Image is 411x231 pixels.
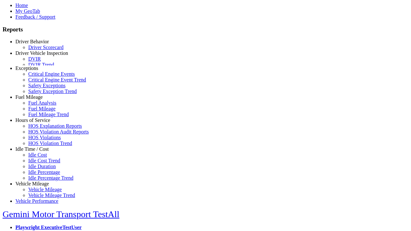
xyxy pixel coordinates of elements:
[15,65,38,71] a: Exceptions
[28,164,56,169] a: Idle Duration
[28,83,66,88] a: Safety Exceptions
[15,50,68,56] a: Driver Vehicle Inspection
[28,56,41,62] a: DVIR
[15,117,50,123] a: Hours of Service
[28,106,56,111] a: Fuel Mileage
[15,181,49,186] a: Vehicle Mileage
[15,146,49,152] a: Idle Time / Cost
[28,129,89,134] a: HOS Violation Audit Reports
[15,14,55,20] a: Feedback / Support
[28,112,69,117] a: Fuel Mileage Trend
[28,77,86,82] a: Critical Engine Event Trend
[15,94,43,100] a: Fuel Mileage
[28,175,73,181] a: Idle Percentage Trend
[15,8,40,14] a: My GeoTab
[15,225,82,230] a: Playwright ExecutiveTestUser
[28,141,72,146] a: HOS Violation Trend
[3,26,408,33] h3: Reports
[28,152,47,158] a: Idle Cost
[15,3,28,8] a: Home
[28,158,60,163] a: Idle Cost Trend
[28,62,54,67] a: DVIR Trend
[28,187,62,192] a: Vehicle Mileage
[28,100,57,106] a: Fuel Analysis
[28,135,61,140] a: HOS Violations
[28,169,60,175] a: Idle Percentage
[28,89,77,94] a: Safety Exception Trend
[28,123,82,129] a: HOS Explanation Reports
[15,39,49,44] a: Driver Behavior
[28,193,75,198] a: Vehicle Mileage Trend
[3,209,119,219] a: Gemini Motor Transport TestAll
[15,198,58,204] a: Vehicle Performance
[28,45,64,50] a: Driver Scorecard
[28,71,75,77] a: Critical Engine Events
